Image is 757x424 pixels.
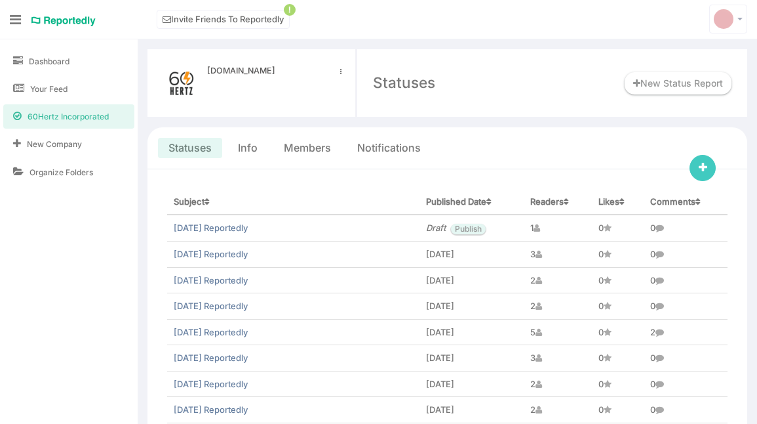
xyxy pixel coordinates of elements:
[174,275,248,286] a: [DATE] Reportedly
[524,241,592,267] td: 3
[174,301,248,311] a: [DATE] Reportedly
[29,167,93,178] span: Organize Folders
[644,215,728,241] td: 0
[167,189,419,215] th: Subject: No sort applied, activate to apply an ascending sort
[644,319,728,345] td: 2
[592,345,644,371] td: 0
[524,189,592,215] th: Readers: No sort applied, activate to apply an ascending sort
[592,397,644,423] td: 0
[284,4,296,16] span: !
[174,196,413,208] div: Subject
[592,215,644,241] td: 0
[524,371,592,397] td: 2
[592,371,644,397] td: 0
[650,196,721,208] div: Comments
[592,319,644,345] td: 0
[174,379,248,389] a: [DATE] Reportedly
[644,241,728,267] td: 0
[174,223,248,233] a: [DATE] Reportedly
[426,196,517,208] div: Published Date
[419,319,524,345] td: [DATE]
[419,189,524,215] th: Published Date: No sort applied, activate to apply an ascending sort
[644,345,728,371] td: 0
[28,111,109,122] span: 60Hertz Incorporated
[174,249,248,259] a: [DATE] Reportedly
[3,49,134,74] a: Dashboard
[524,345,592,371] td: 3
[592,189,644,215] th: Likes: No sort applied, activate to apply an ascending sort
[27,138,82,150] span: New Company
[3,104,134,129] a: 60Hertz Incorporated
[373,72,435,93] div: Statuses
[592,293,644,320] td: 0
[419,267,524,293] td: [DATE]
[644,293,728,320] td: 0
[284,140,331,156] a: Members
[31,10,96,32] a: Reportedly
[238,140,258,156] a: Info
[3,132,134,156] a: New Company
[207,65,334,77] a: [DOMAIN_NAME]
[3,160,134,184] a: Organize Folders
[419,397,524,423] td: [DATE]
[29,56,69,67] span: Dashboard
[524,215,592,241] td: 1
[174,352,248,363] a: [DATE] Reportedly
[524,319,592,345] td: 5
[419,345,524,371] td: [DATE]
[30,83,68,95] span: Your Feed
[524,397,592,423] td: 2
[163,65,199,101] img: medium_STACKED_SMALL.png
[524,293,592,320] td: 2
[3,77,134,101] a: Your Feed
[419,371,524,397] td: [DATE]
[419,293,524,320] td: [DATE]
[524,267,592,293] td: 2
[530,196,585,208] div: Readers
[598,196,637,208] div: Likes
[174,327,248,337] a: [DATE] Reportedly
[451,224,486,234] a: Publish
[174,404,248,415] a: [DATE] Reportedly
[168,140,212,156] a: Statuses
[592,267,644,293] td: 0
[625,72,731,95] a: New Status Report
[644,371,728,397] td: 0
[592,241,644,267] td: 0
[157,10,290,29] a: Invite Friends To Reportedly!
[419,241,524,267] td: [DATE]
[644,189,728,215] th: Comments: No sort applied, activate to apply an ascending sort
[426,223,446,233] i: Draft
[714,9,733,29] img: svg+xml;base64,PD94bWwgdmVyc2lvbj0iMS4wIiBlbmNvZGluZz0iVVRGLTgiPz4KICAgICAg%0APHN2ZyB2ZXJzaW9uPSI...
[357,140,421,156] a: Notifications
[644,397,728,423] td: 0
[644,267,728,293] td: 0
